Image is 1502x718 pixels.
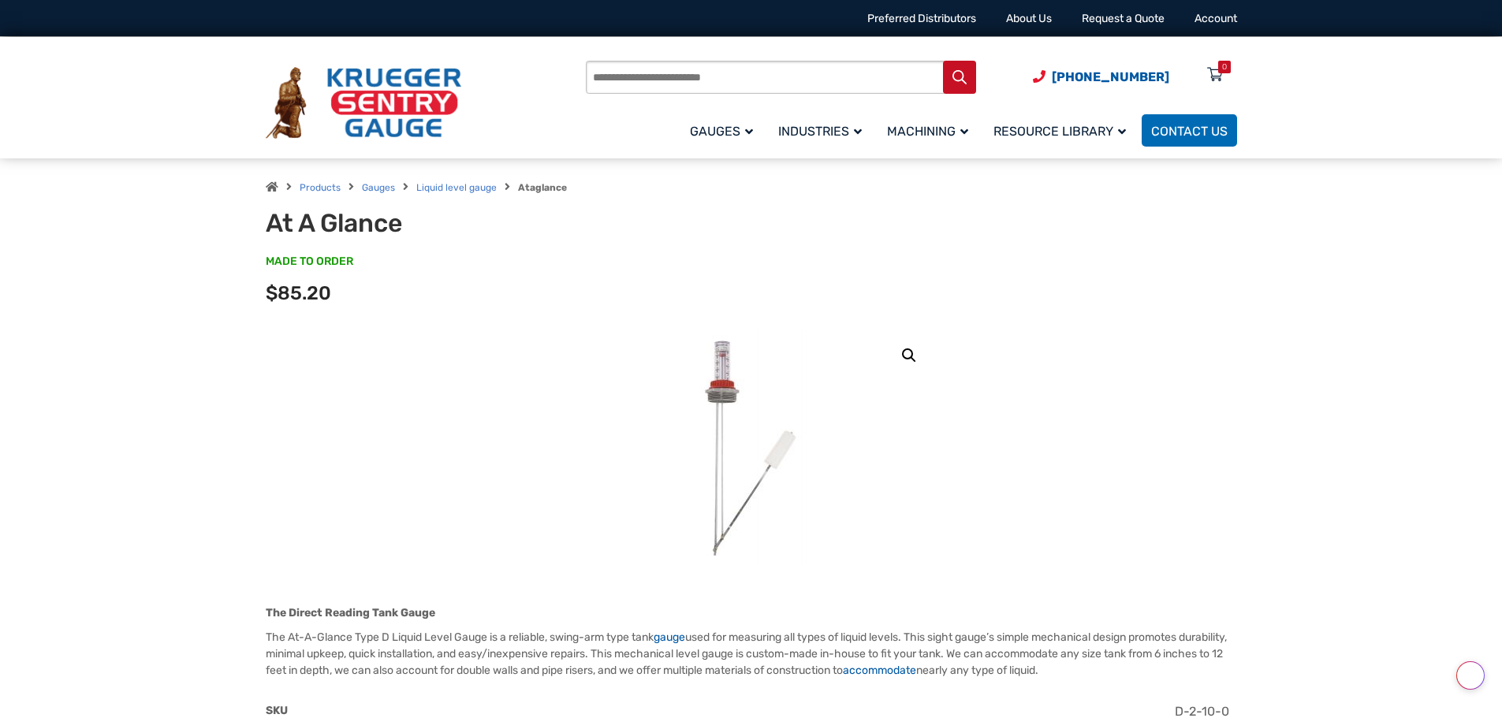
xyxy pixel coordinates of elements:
a: View full-screen image gallery [895,341,923,370]
a: accommodate [843,664,916,677]
a: Account [1195,12,1237,25]
span: Machining [887,124,968,139]
a: Machining [878,112,984,149]
strong: Ataglance [518,182,567,193]
img: Krueger Sentry Gauge [266,67,461,140]
a: Gauges [362,182,395,193]
img: At A Glance [656,329,845,565]
span: [PHONE_NUMBER] [1052,69,1169,84]
a: Gauges [680,112,769,149]
p: The At-A-Glance Type D Liquid Level Gauge is a reliable, swing-arm type tank used for measuring a... [266,629,1237,679]
a: Phone Number (920) 434-8860 [1033,67,1169,87]
a: Resource Library [984,112,1142,149]
a: About Us [1006,12,1052,25]
a: Liquid level gauge [416,182,497,193]
span: Resource Library [993,124,1126,139]
a: Products [300,182,341,193]
span: MADE TO ORDER [266,254,353,270]
span: SKU [266,704,288,717]
span: $85.20 [266,282,331,304]
a: Industries [769,112,878,149]
h1: At A Glance [266,208,654,238]
a: Preferred Distributors [867,12,976,25]
span: Gauges [690,124,753,139]
a: gauge [654,631,685,644]
a: Contact Us [1142,114,1237,147]
span: Industries [778,124,862,139]
div: 0 [1222,61,1227,73]
span: Contact Us [1151,124,1228,139]
a: Request a Quote [1082,12,1165,25]
strong: The Direct Reading Tank Gauge [266,606,435,619]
